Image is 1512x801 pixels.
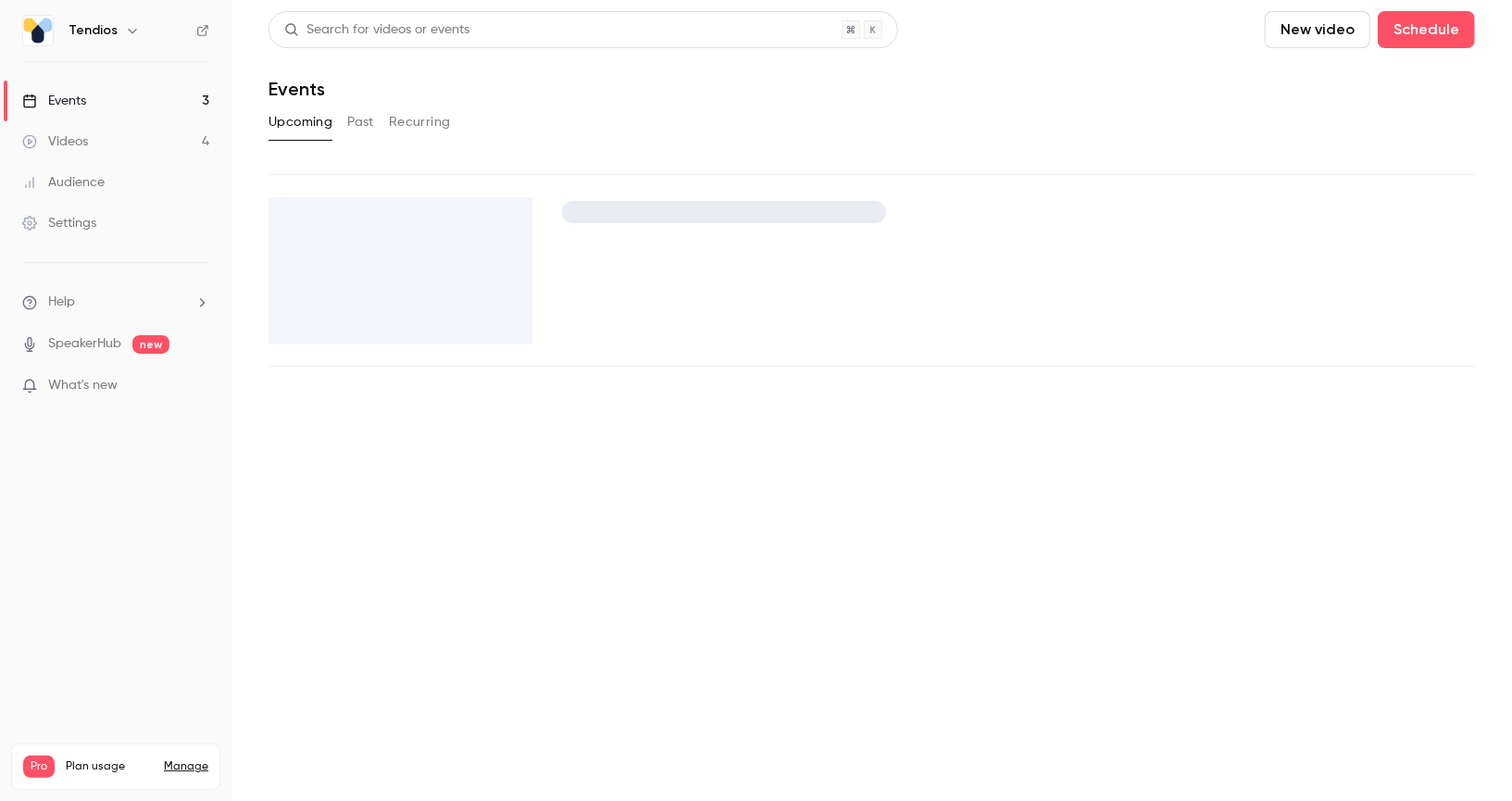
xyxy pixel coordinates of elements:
span: new [132,335,169,354]
h6: Tendios [69,21,118,40]
span: What's new [48,376,118,395]
span: Pro [23,756,55,778]
button: New video [1265,11,1370,48]
div: Videos [22,132,88,151]
div: Search for videos or events [284,20,469,40]
button: Recurring [389,107,451,137]
a: SpeakerHub [48,334,121,354]
span: Help [48,293,75,312]
a: Manage [164,759,208,774]
div: Events [22,92,86,110]
button: Schedule [1378,11,1475,48]
button: Upcoming [269,107,332,137]
button: Past [347,107,374,137]
div: Audience [22,173,105,192]
h1: Events [269,78,325,100]
span: Plan usage [66,759,153,774]
img: Tendios [23,16,53,45]
div: Settings [22,214,96,232]
li: help-dropdown-opener [22,293,209,312]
